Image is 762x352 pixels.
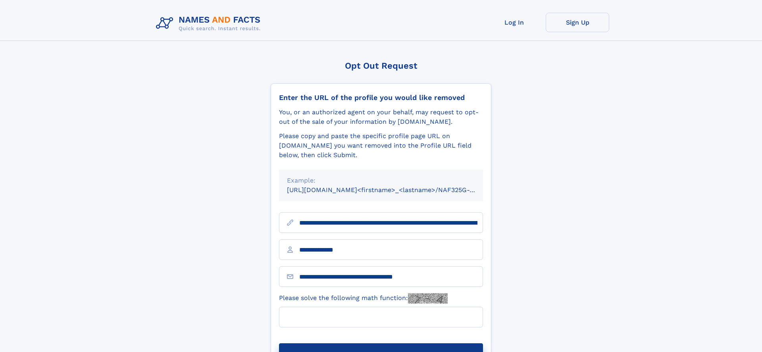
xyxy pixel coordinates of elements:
[287,186,498,194] small: [URL][DOMAIN_NAME]<firstname>_<lastname>/NAF325G-xxxxxxxx
[279,108,483,127] div: You, or an authorized agent on your behalf, may request to opt-out of the sale of your informatio...
[546,13,609,32] a: Sign Up
[279,131,483,160] div: Please copy and paste the specific profile page URL on [DOMAIN_NAME] you want removed into the Pr...
[279,93,483,102] div: Enter the URL of the profile you would like removed
[271,61,491,71] div: Opt Out Request
[279,293,448,304] label: Please solve the following math function:
[153,13,267,34] img: Logo Names and Facts
[482,13,546,32] a: Log In
[287,176,475,185] div: Example:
